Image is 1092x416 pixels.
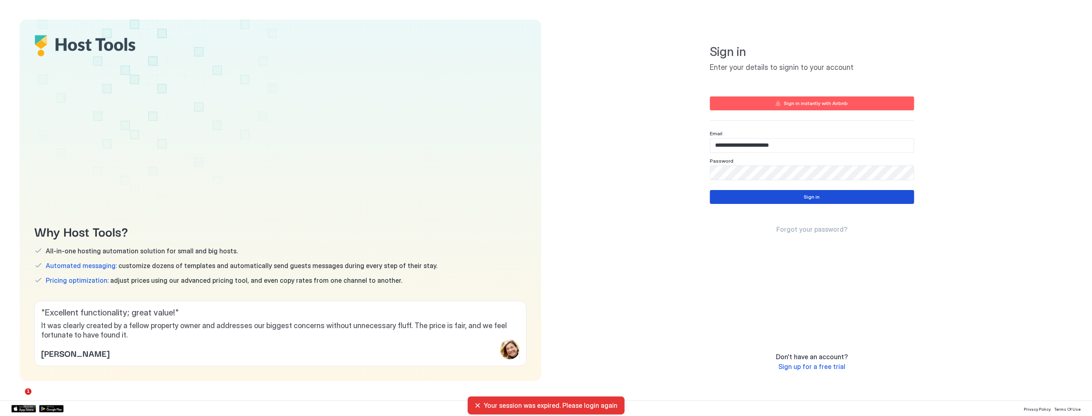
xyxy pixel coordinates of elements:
input: Input Field [710,139,914,152]
span: Why Host Tools? [34,222,526,240]
span: Enter your details to signin to your account [710,63,914,72]
span: adjust prices using our advanced pricing tool, and even copy rates from one channel to another. [46,276,402,284]
span: customize dozens of templates and automatically send guests messages during every step of their s... [46,262,437,270]
span: Don't have an account? [776,353,848,361]
span: Forgot your password? [776,225,847,233]
span: Sign up for a free trial [778,362,845,371]
button: Sign in instantly with Airbnb [710,96,914,110]
span: Automated messaging: [46,262,117,270]
span: 1 [25,388,31,395]
input: Input Field [710,166,914,180]
span: " Excellent functionality; great value! " [41,308,519,318]
span: Your session was expired. Please login again [484,401,618,409]
span: Pricing optimization: [46,276,109,284]
span: All-in-one hosting automation solution for small and big hosts. [46,247,238,255]
a: Sign up for a free trial [778,362,845,371]
span: Sign in [710,44,914,60]
div: Sign in instantly with Airbnb [784,100,848,107]
div: profile [500,340,519,359]
iframe: Intercom live chat [8,388,28,408]
button: Sign in [710,190,914,204]
span: Email [710,130,722,136]
a: Forgot your password? [776,225,847,234]
span: Password [710,158,733,164]
span: It was clearly created by a fellow property owner and addresses our biggest concerns without unne... [41,321,519,340]
span: [PERSON_NAME] [41,347,109,359]
div: Sign in [804,193,820,201]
